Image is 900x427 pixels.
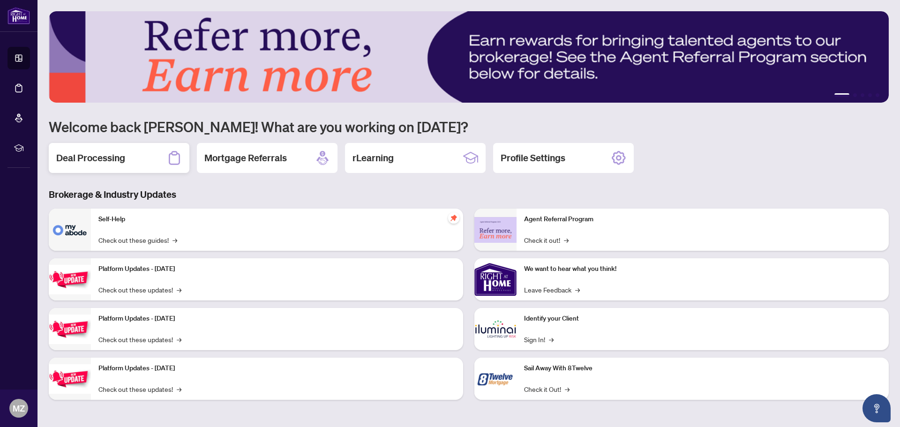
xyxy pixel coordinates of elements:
span: → [565,384,570,394]
img: Platform Updates - June 23, 2025 [49,364,91,394]
p: Self-Help [98,214,456,225]
p: Platform Updates - [DATE] [98,264,456,274]
p: We want to hear what you think! [524,264,881,274]
span: → [549,334,554,345]
p: Agent Referral Program [524,214,881,225]
p: Identify your Client [524,314,881,324]
span: → [172,235,177,245]
span: → [177,384,181,394]
a: Check out these guides!→ [98,235,177,245]
img: Platform Updates - July 21, 2025 [49,265,91,294]
span: → [564,235,569,245]
img: Agent Referral Program [474,217,517,243]
h1: Welcome back [PERSON_NAME]! What are you working on [DATE]? [49,118,889,135]
p: Platform Updates - [DATE] [98,314,456,324]
button: 4 [868,93,872,97]
h2: rLearning [352,151,394,165]
span: pushpin [448,212,459,224]
img: Identify your Client [474,308,517,350]
button: 5 [876,93,879,97]
a: Check out these updates!→ [98,384,181,394]
p: Platform Updates - [DATE] [98,363,456,374]
a: Sign In!→ [524,334,554,345]
img: We want to hear what you think! [474,258,517,300]
button: 2 [853,93,857,97]
a: Check it out!→ [524,235,569,245]
h2: Mortgage Referrals [204,151,287,165]
span: → [177,285,181,295]
p: Sail Away With 8Twelve [524,363,881,374]
h2: Deal Processing [56,151,125,165]
img: Sail Away With 8Twelve [474,358,517,400]
a: Leave Feedback→ [524,285,580,295]
a: Check out these updates!→ [98,285,181,295]
img: logo [7,7,30,24]
button: 1 [834,93,849,97]
span: → [575,285,580,295]
button: Open asap [862,394,891,422]
h3: Brokerage & Industry Updates [49,188,889,201]
h2: Profile Settings [501,151,565,165]
button: 3 [861,93,864,97]
a: Check out these updates!→ [98,334,181,345]
a: Check it Out!→ [524,384,570,394]
span: MZ [13,402,25,415]
span: → [177,334,181,345]
img: Platform Updates - July 8, 2025 [49,315,91,344]
img: Self-Help [49,209,91,251]
img: Slide 0 [49,11,889,103]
